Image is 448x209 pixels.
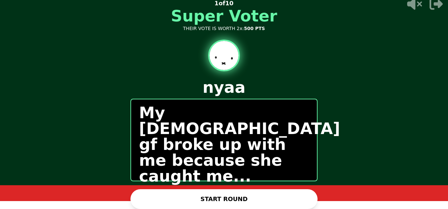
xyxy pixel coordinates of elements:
h1: Super Voter [171,8,277,24]
span: THEIR VOTE IS WORTH 2x: [183,26,244,31]
p: nyaa [203,79,245,95]
strong: 500 PTS [244,26,265,31]
p: My [DEMOGRAPHIC_DATA] gf broke up with me because she caught me... [139,105,309,184]
button: START ROUND [130,189,318,209]
img: hot seat user avatar [208,40,240,71]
